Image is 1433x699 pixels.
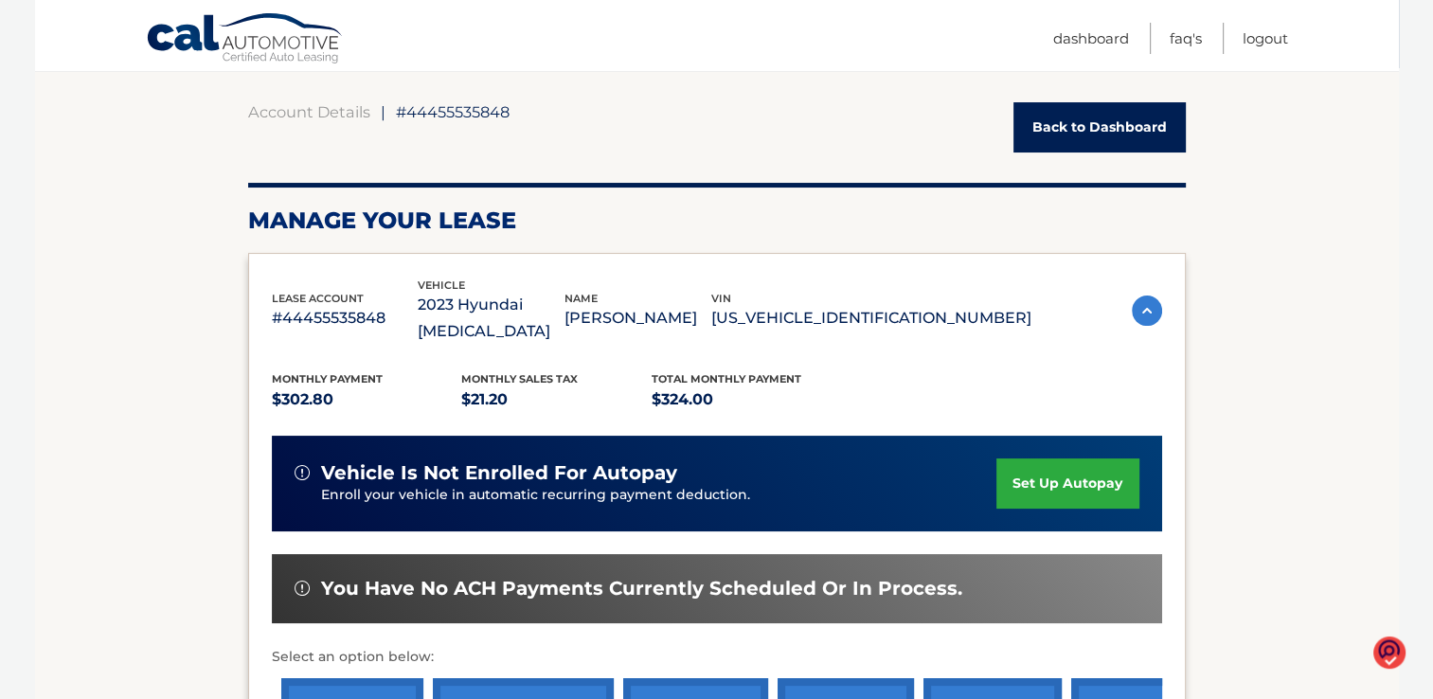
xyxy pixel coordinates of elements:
span: | [381,102,385,121]
span: name [564,292,598,305]
a: Logout [1243,23,1288,54]
a: Back to Dashboard [1013,102,1186,152]
span: Monthly Payment [272,372,383,385]
a: Dashboard [1053,23,1129,54]
p: Select an option below: [272,646,1162,669]
img: alert-white.svg [295,465,310,480]
p: $21.20 [461,386,652,413]
h2: Manage Your Lease [248,206,1186,235]
span: vehicle is not enrolled for autopay [321,461,677,485]
span: lease account [272,292,364,305]
a: set up autopay [996,458,1138,509]
p: [PERSON_NAME] [564,305,711,332]
span: You have no ACH payments currently scheduled or in process. [321,577,962,600]
p: $302.80 [272,386,462,413]
p: 2023 Hyundai [MEDICAL_DATA] [418,292,564,345]
span: #44455535848 [396,102,510,121]
p: [US_VEHICLE_IDENTIFICATION_NUMBER] [711,305,1031,332]
p: Enroll your vehicle in automatic recurring payment deduction. [321,485,997,506]
p: #44455535848 [272,305,419,332]
img: accordion-active.svg [1132,296,1162,326]
img: alert-white.svg [295,581,310,596]
p: $324.00 [652,386,842,413]
a: FAQ's [1170,23,1202,54]
span: Total Monthly Payment [652,372,801,385]
span: vehicle [418,278,465,292]
img: o1IwAAAABJRU5ErkJggg== [1373,636,1406,671]
a: Account Details [248,102,370,121]
span: vin [711,292,731,305]
span: Monthly sales Tax [461,372,578,385]
a: Cal Automotive [146,12,345,67]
